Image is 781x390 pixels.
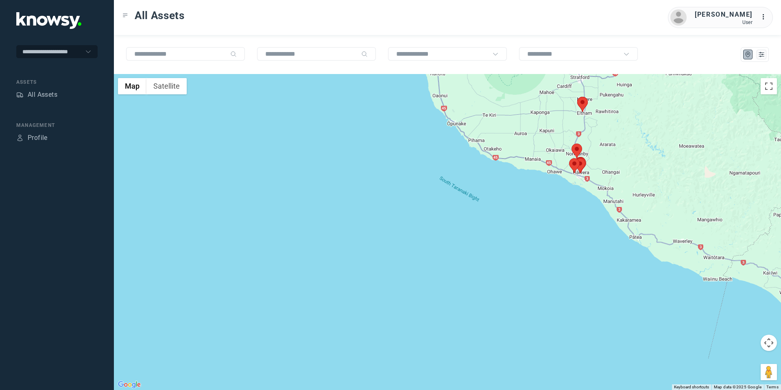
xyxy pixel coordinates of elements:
div: : [761,12,770,22]
div: Management [16,122,98,129]
div: Toggle Menu [122,13,128,18]
button: Map camera controls [761,335,777,351]
div: : [761,12,770,23]
img: avatar.png [670,9,687,26]
button: Toggle fullscreen view [761,78,777,94]
a: ProfileProfile [16,133,48,143]
button: Show street map [118,78,146,94]
button: Show satellite imagery [146,78,187,94]
a: Terms (opens in new tab) [766,385,779,389]
img: Google [116,379,143,390]
div: All Assets [28,90,57,100]
div: Assets [16,78,98,86]
button: Keyboard shortcuts [674,384,709,390]
span: Map data ©2025 Google [714,385,761,389]
div: Profile [16,134,24,142]
tspan: ... [761,14,769,20]
span: All Assets [135,8,185,23]
div: Search [230,51,237,57]
img: Application Logo [16,12,81,29]
div: Profile [28,133,48,143]
div: [PERSON_NAME] [695,10,753,20]
a: Open this area in Google Maps (opens a new window) [116,379,143,390]
button: Drag Pegman onto the map to open Street View [761,364,777,380]
div: Assets [16,91,24,98]
div: User [695,20,753,25]
div: Search [361,51,368,57]
div: Map [744,51,752,58]
a: AssetsAll Assets [16,90,57,100]
div: List [758,51,765,58]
